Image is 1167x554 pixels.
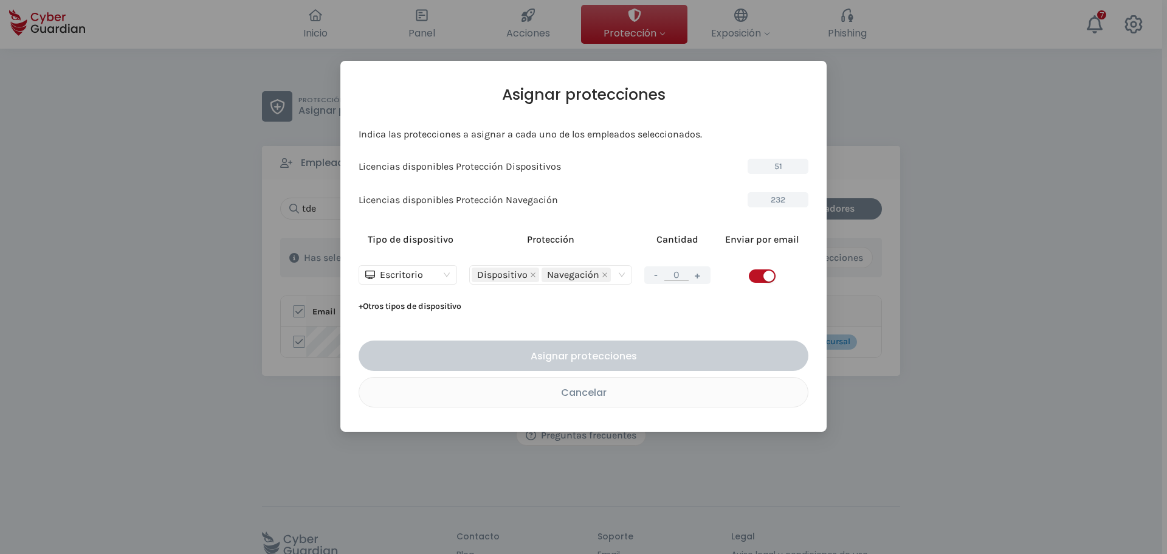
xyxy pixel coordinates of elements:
[748,192,808,207] span: 232
[638,226,717,253] th: Cantidad
[530,272,536,278] span: close
[717,226,808,253] th: Enviar por email
[650,268,663,283] button: -
[359,194,558,206] p: Licencias disponibles Protección Navegación
[359,226,463,253] th: Tipo de dispositivo
[359,128,808,140] p: Indica las protecciones a asignar a cada uno de los empleados seleccionados.
[359,341,808,371] button: Asignar protecciones
[477,268,528,282] span: Dispositivo
[365,266,439,284] div: Escritorio
[368,348,799,364] div: Asignar protecciones
[547,268,599,282] span: Navegación
[359,85,808,104] h2: Asignar protecciones
[690,268,705,283] button: +
[359,377,808,407] button: Cancelar
[463,226,638,253] th: Protección
[542,268,611,282] span: Navegación
[472,268,539,282] span: Dispositivo
[359,161,561,173] p: Licencias disponibles Protección Dispositivos
[748,159,808,174] span: 51
[368,385,799,400] div: Cancelar
[602,272,608,278] span: close
[359,297,461,316] button: Add other device types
